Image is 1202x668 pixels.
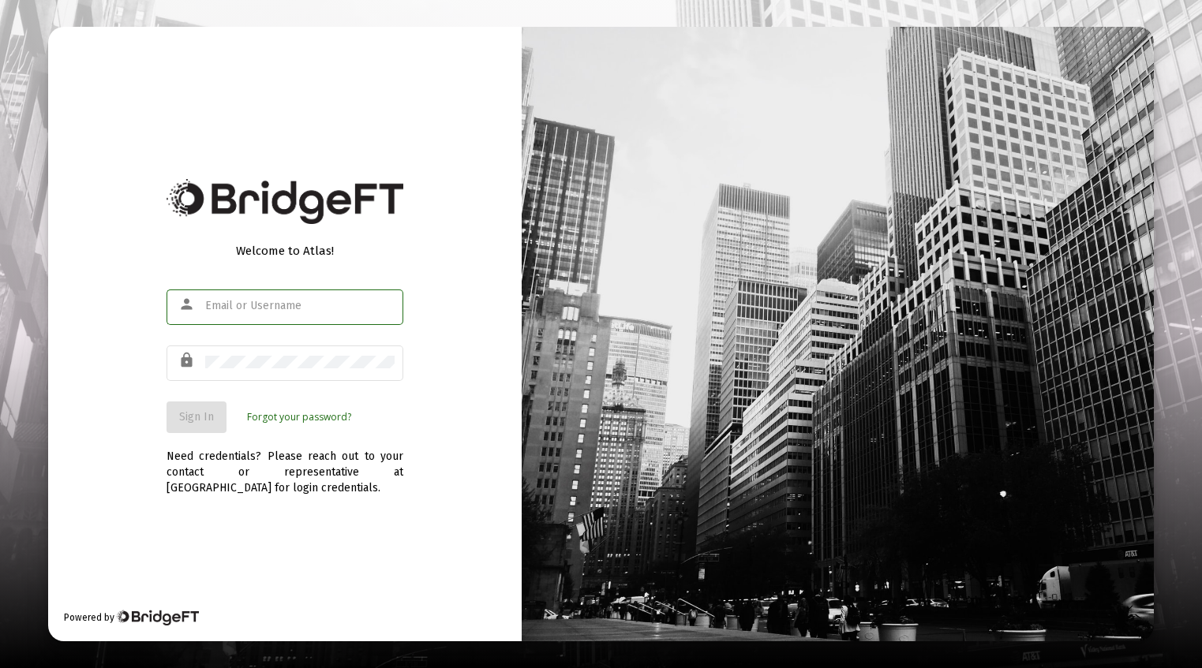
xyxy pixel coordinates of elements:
input: Email or Username [205,300,395,312]
div: Powered by [64,610,199,625]
span: Sign In [179,410,214,424]
img: Bridge Financial Technology Logo [116,610,199,625]
button: Sign In [167,401,227,433]
mat-icon: lock [178,351,197,370]
div: Welcome to Atlas! [167,243,403,259]
img: Bridge Financial Technology Logo [167,179,403,224]
mat-icon: person [178,295,197,314]
div: Need credentials? Please reach out to your contact or representative at [GEOGRAPHIC_DATA] for log... [167,433,403,496]
a: Forgot your password? [247,409,351,425]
